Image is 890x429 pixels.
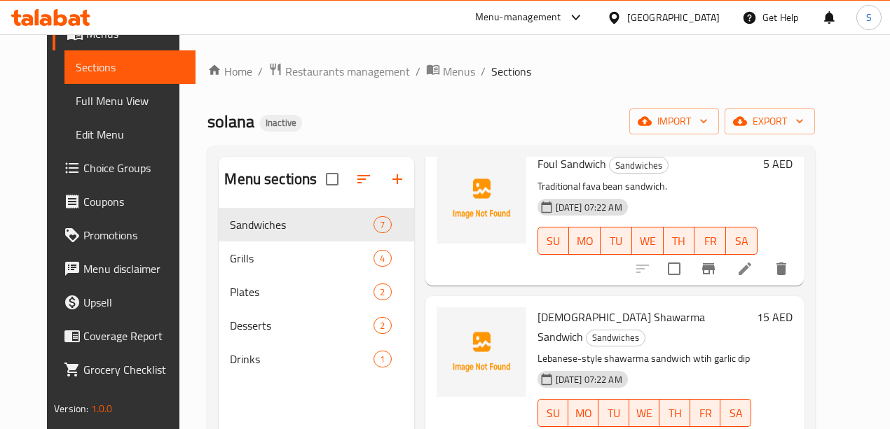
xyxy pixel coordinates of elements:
span: solana [207,106,254,137]
a: Coverage Report [53,319,196,353]
div: items [374,351,391,367]
span: 4 [374,252,390,265]
a: Restaurants management [268,62,410,80]
span: Choice Groups [83,160,184,176]
span: Sort sections [347,162,381,196]
span: TU [606,231,627,251]
div: Sandwiches7 [219,208,413,241]
span: export [736,113,804,130]
a: Edit Menu [64,118,196,151]
span: 1 [374,353,390,366]
nav: Menu sections [219,202,413,381]
div: items [374,216,391,233]
li: / [481,63,486,80]
a: Promotions [53,218,196,252]
button: TU [601,227,632,255]
button: MO [569,227,601,255]
span: Foul Sandwich [538,153,606,174]
nav: breadcrumb [207,62,814,80]
button: MO [568,399,598,427]
span: Grocery Checklist [83,361,184,378]
a: Sections [64,50,196,84]
a: Choice Groups [53,151,196,185]
div: [GEOGRAPHIC_DATA] [627,10,720,25]
button: TH [664,227,695,255]
span: SA [726,403,745,423]
a: Coupons [53,185,196,218]
a: Upsell [53,286,196,319]
li: / [258,63,263,80]
span: Edit Menu [76,126,184,143]
span: [DATE] 07:22 AM [550,201,628,214]
span: Select all sections [317,164,347,194]
span: 7 [374,218,390,232]
button: SU [538,399,568,427]
button: FR [694,227,726,255]
span: TH [669,231,690,251]
span: Coverage Report [83,328,184,344]
span: FR [696,403,715,423]
button: TU [598,399,629,427]
button: FR [690,399,720,427]
span: Desserts [230,317,374,334]
span: MO [574,403,593,423]
img: Lebanese Shawarma Sandwich [437,307,526,397]
div: items [374,317,391,334]
span: 2 [374,286,390,299]
a: Menu disclaimer [53,252,196,286]
div: items [374,283,391,300]
button: Add section [381,162,414,196]
button: SU [538,227,570,255]
div: Drinks1 [219,342,413,376]
span: Upsell [83,294,184,311]
button: WE [629,399,659,427]
span: 2 [374,319,390,332]
span: [DEMOGRAPHIC_DATA] Shawarma Sandwich [538,307,705,347]
span: Sandwiches [587,330,645,346]
div: Inactive [260,115,302,132]
div: Desserts2 [219,309,413,342]
span: Select to update [659,254,689,283]
span: [DATE] 07:22 AM [550,373,628,386]
h2: Menu sections [224,169,317,190]
button: import [629,108,719,134]
h6: 15 AED [757,307,793,327]
img: Foul Sandwich [437,154,526,244]
span: Sandwiches [230,216,374,233]
button: WE [632,227,664,255]
span: Drinks [230,351,374,367]
span: Sections [76,59,184,76]
span: S [866,10,872,25]
span: SU [544,231,564,251]
span: TH [665,403,684,423]
button: SA [720,399,751,427]
button: TH [659,399,690,427]
span: TU [604,403,623,423]
span: Coupons [83,193,184,210]
span: Inactive [260,117,302,129]
div: Grills [230,250,374,267]
div: Plates2 [219,275,413,309]
span: Plates [230,283,374,300]
a: Edit menu item [737,260,753,277]
span: import [641,113,708,130]
span: Sandwiches [610,157,668,174]
p: Traditional fava bean sandwich. [538,178,758,195]
span: Full Menu View [76,92,184,109]
div: items [374,250,391,267]
span: FR [700,231,720,251]
h6: 5 AED [763,154,793,174]
div: Sandwiches [609,157,669,174]
span: Sections [491,63,531,80]
span: 1.0.0 [91,400,113,418]
span: Version: [54,400,88,418]
a: Grocery Checklist [53,353,196,386]
button: Branch-specific-item [692,252,725,286]
div: Sandwiches [586,330,645,346]
span: WE [638,231,658,251]
div: Grills4 [219,241,413,275]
